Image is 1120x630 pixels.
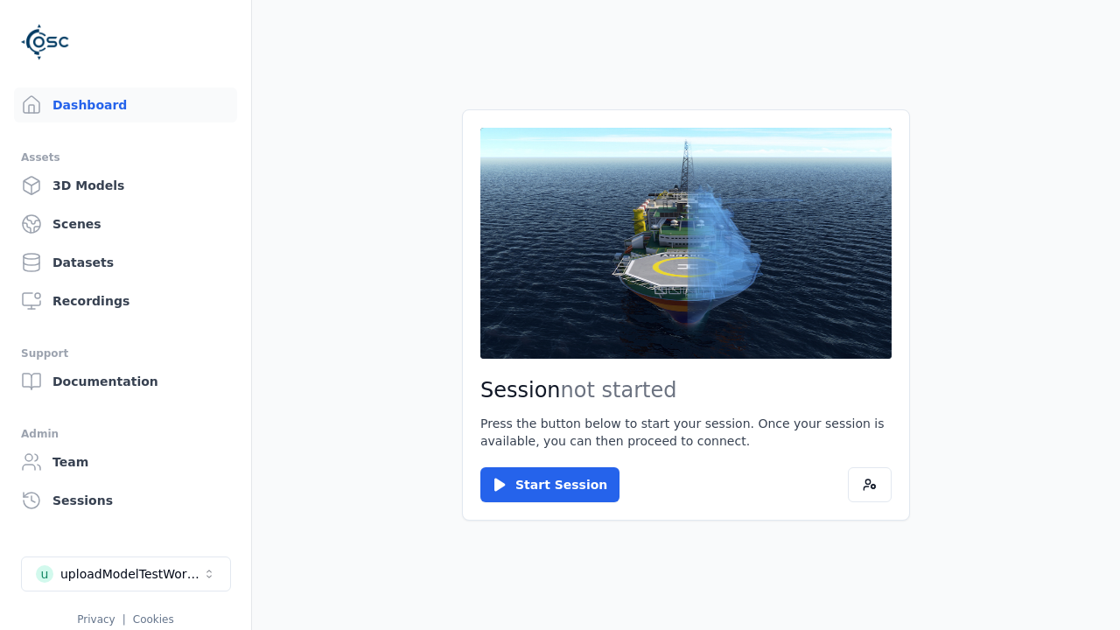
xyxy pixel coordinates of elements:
p: Press the button below to start your session. Once your session is available, you can then procee... [480,415,892,450]
div: u [36,565,53,583]
a: Dashboard [14,87,237,122]
span: not started [561,378,677,402]
div: uploadModelTestWorkspace [60,565,202,583]
a: Cookies [133,613,174,626]
h2: Session [480,376,892,404]
a: Documentation [14,364,237,399]
a: Scenes [14,206,237,241]
a: Privacy [77,613,115,626]
a: Recordings [14,283,237,318]
img: Logo [21,17,70,66]
div: Assets [21,147,230,168]
button: Start Session [480,467,619,502]
a: Sessions [14,483,237,518]
a: Team [14,444,237,479]
span: | [122,613,126,626]
a: 3D Models [14,168,237,203]
div: Admin [21,423,230,444]
a: Datasets [14,245,237,280]
button: Select a workspace [21,556,231,591]
div: Support [21,343,230,364]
